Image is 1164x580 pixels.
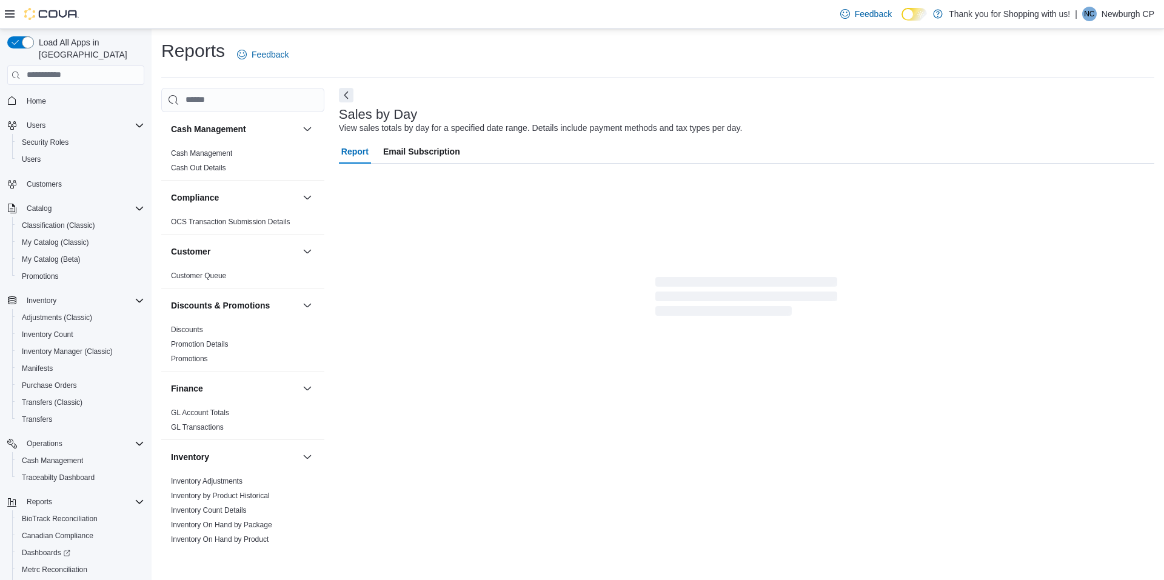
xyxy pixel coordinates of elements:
[22,94,51,108] a: Home
[12,343,149,360] button: Inventory Manager (Classic)
[22,495,57,509] button: Reports
[383,139,460,164] span: Email Subscription
[171,492,270,500] a: Inventory by Product Historical
[22,293,61,308] button: Inventory
[22,415,52,424] span: Transfers
[300,122,315,136] button: Cash Management
[2,292,149,309] button: Inventory
[171,123,246,135] h3: Cash Management
[22,201,144,216] span: Catalog
[22,436,144,451] span: Operations
[17,453,144,468] span: Cash Management
[17,562,144,577] span: Metrc Reconciliation
[171,422,224,432] span: GL Transactions
[655,279,837,318] span: Loading
[1102,7,1154,21] p: Newburgh CP
[22,565,87,575] span: Metrc Reconciliation
[22,436,67,451] button: Operations
[2,435,149,452] button: Operations
[171,245,210,258] h3: Customer
[17,152,45,167] a: Users
[171,149,232,158] a: Cash Management
[12,544,149,561] a: Dashboards
[17,218,100,233] a: Classification (Classic)
[171,325,203,334] a: Discounts
[22,473,95,482] span: Traceabilty Dashboard
[34,36,144,61] span: Load All Apps in [GEOGRAPHIC_DATA]
[17,395,87,410] a: Transfers (Classic)
[12,561,149,578] button: Metrc Reconciliation
[27,179,62,189] span: Customers
[22,313,92,322] span: Adjustments (Classic)
[161,215,324,234] div: Compliance
[22,398,82,407] span: Transfers (Classic)
[17,269,64,284] a: Promotions
[171,340,229,348] a: Promotion Details
[171,123,298,135] button: Cash Management
[22,514,98,524] span: BioTrack Reconciliation
[22,381,77,390] span: Purchase Orders
[17,135,73,150] a: Security Roles
[171,271,226,281] span: Customer Queue
[17,412,144,427] span: Transfers
[22,495,144,509] span: Reports
[22,531,93,541] span: Canadian Compliance
[1084,7,1094,21] span: NC
[22,93,144,108] span: Home
[22,238,89,247] span: My Catalog (Classic)
[901,8,927,21] input: Dark Mode
[171,451,209,463] h3: Inventory
[22,201,56,216] button: Catalog
[339,107,418,122] h3: Sales by Day
[17,395,144,410] span: Transfers (Classic)
[1075,7,1077,21] p: |
[17,528,144,543] span: Canadian Compliance
[171,164,226,172] a: Cash Out Details
[27,96,46,106] span: Home
[171,299,298,312] button: Discounts & Promotions
[17,327,78,342] a: Inventory Count
[17,378,82,393] a: Purchase Orders
[22,330,73,339] span: Inventory Count
[22,293,144,308] span: Inventory
[171,491,270,501] span: Inventory by Product Historical
[17,252,85,267] a: My Catalog (Beta)
[949,7,1070,21] p: Thank you for Shopping with us!
[171,218,290,226] a: OCS Transaction Submission Details
[17,361,58,376] a: Manifests
[27,296,56,305] span: Inventory
[300,450,315,464] button: Inventory
[22,118,144,133] span: Users
[171,535,269,544] a: Inventory On Hand by Product
[2,117,149,134] button: Users
[171,520,272,530] span: Inventory On Hand by Package
[27,439,62,448] span: Operations
[171,505,247,515] span: Inventory Count Details
[17,378,144,393] span: Purchase Orders
[17,327,144,342] span: Inventory Count
[300,381,315,396] button: Finance
[17,545,144,560] span: Dashboards
[17,412,57,427] a: Transfers
[171,423,224,432] a: GL Transactions
[17,152,144,167] span: Users
[171,506,247,515] a: Inventory Count Details
[22,364,53,373] span: Manifests
[161,39,225,63] h1: Reports
[232,42,293,67] a: Feedback
[171,355,208,363] a: Promotions
[171,408,229,417] a: GL Account Totals
[12,234,149,251] button: My Catalog (Classic)
[17,470,144,485] span: Traceabilty Dashboard
[300,244,315,259] button: Customer
[24,8,79,20] img: Cova
[171,382,203,395] h3: Finance
[17,562,92,577] a: Metrc Reconciliation
[12,134,149,151] button: Security Roles
[12,377,149,394] button: Purchase Orders
[17,269,144,284] span: Promotions
[12,326,149,343] button: Inventory Count
[855,8,892,20] span: Feedback
[1082,7,1097,21] div: Newburgh CP
[17,361,144,376] span: Manifests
